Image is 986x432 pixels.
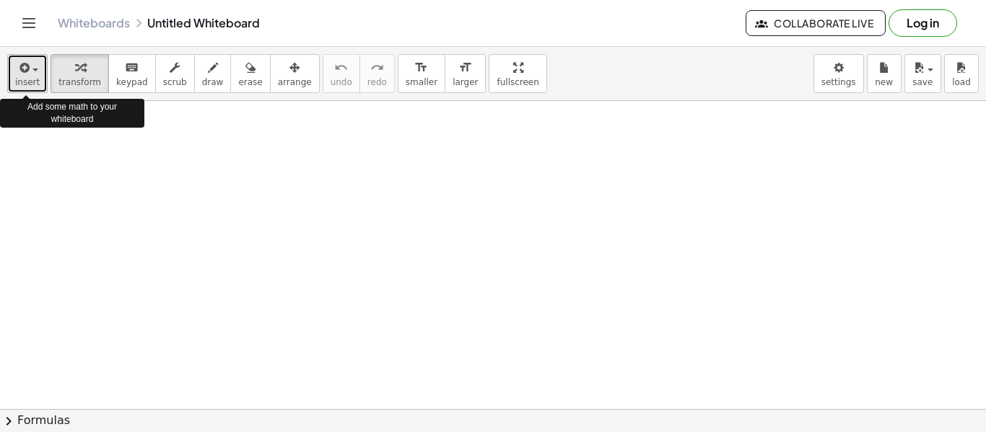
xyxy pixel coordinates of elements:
[497,77,538,87] span: fullscreen
[331,77,352,87] span: undo
[414,59,428,76] i: format_size
[813,54,864,93] button: settings
[108,54,156,93] button: keyboardkeypad
[323,54,360,93] button: undoundo
[125,59,139,76] i: keyboard
[367,77,387,87] span: redo
[163,77,187,87] span: scrub
[952,77,971,87] span: load
[398,54,445,93] button: format_sizesmaller
[278,77,312,87] span: arrange
[912,77,933,87] span: save
[867,54,902,93] button: new
[15,77,40,87] span: insert
[445,54,486,93] button: format_sizelarger
[51,54,109,93] button: transform
[406,77,437,87] span: smaller
[58,16,130,30] a: Whiteboards
[875,77,893,87] span: new
[821,77,856,87] span: settings
[904,54,941,93] button: save
[889,9,957,37] button: Log in
[194,54,232,93] button: draw
[202,77,224,87] span: draw
[270,54,320,93] button: arrange
[230,54,270,93] button: erase
[758,17,873,30] span: Collaborate Live
[489,54,546,93] button: fullscreen
[370,59,384,76] i: redo
[7,54,48,93] button: insert
[116,77,148,87] span: keypad
[155,54,195,93] button: scrub
[238,77,262,87] span: erase
[944,54,979,93] button: load
[359,54,395,93] button: redoredo
[746,10,886,36] button: Collaborate Live
[458,59,472,76] i: format_size
[17,12,40,35] button: Toggle navigation
[453,77,478,87] span: larger
[58,77,101,87] span: transform
[334,59,348,76] i: undo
